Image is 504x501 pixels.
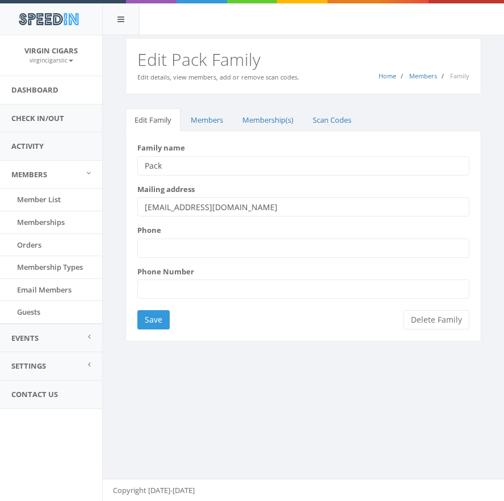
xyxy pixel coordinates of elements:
[11,389,58,399] span: Contact Us
[404,310,469,329] button: Delete Family
[137,50,469,69] h2: Edit Pack Family
[30,55,73,65] a: virgincigarsllc
[137,225,161,236] label: Phone
[125,108,180,132] a: Edit Family
[450,72,469,80] span: Family
[137,266,194,277] label: Phone Number
[182,108,232,132] a: Members
[137,184,195,195] label: Mailing address
[137,73,299,81] small: Edit details, view members, add or remove scan codes.
[137,310,170,329] input: Save
[379,72,396,80] a: Home
[11,169,47,179] span: Members
[17,285,72,295] span: Email Members
[304,108,360,132] a: Scan Codes
[11,333,39,343] span: Events
[137,143,185,153] label: Family name
[30,56,73,64] small: virgincigarsllc
[24,45,78,56] span: Virgin Cigars
[11,361,46,371] span: Settings
[409,72,437,80] a: Members
[13,9,84,30] img: speedin_logo.png
[233,108,303,132] a: Membership(s)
